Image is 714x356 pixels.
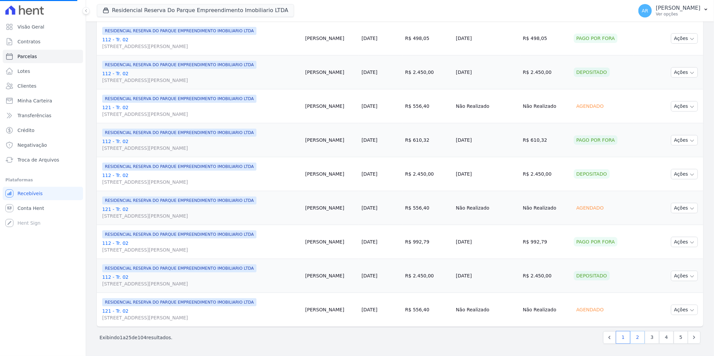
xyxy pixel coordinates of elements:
a: 112 - Tr. 02[STREET_ADDRESS][PERSON_NAME] [102,70,300,84]
td: Não Realizado [520,89,571,123]
a: 2 [630,331,645,344]
span: Crédito [17,127,35,134]
div: Pago por fora [574,135,618,145]
td: R$ 498,05 [402,21,453,55]
td: [PERSON_NAME] [303,123,359,157]
button: Ações [671,305,698,315]
button: Ações [671,67,698,78]
span: RESIDENCIAL RESERVA DO PARQUE EMPREENDIMENTO IMOBILIARIO LTDA [102,298,256,306]
td: R$ 498,05 [520,21,571,55]
span: Clientes [17,83,36,89]
td: R$ 2.450,00 [520,55,571,89]
td: R$ 556,40 [402,293,453,327]
a: Next [688,331,701,344]
a: Recebíveis [3,187,83,200]
span: Minha Carteira [17,97,52,104]
a: Parcelas [3,50,83,63]
a: 121 - Tr. 02[STREET_ADDRESS][PERSON_NAME] [102,104,300,118]
td: R$ 556,40 [402,191,453,225]
span: [STREET_ADDRESS][PERSON_NAME] [102,77,300,84]
span: Troca de Arquivos [17,157,59,163]
span: RESIDENCIAL RESERVA DO PARQUE EMPREENDIMENTO IMOBILIARIO LTDA [102,61,256,69]
span: RESIDENCIAL RESERVA DO PARQUE EMPREENDIMENTO IMOBILIARIO LTDA [102,230,256,238]
button: Residencial Reserva Do Parque Empreendimento Imobiliario LTDA [97,4,294,17]
span: [STREET_ADDRESS][PERSON_NAME] [102,145,300,151]
td: [PERSON_NAME] [303,21,359,55]
button: Ações [671,237,698,247]
a: [DATE] [362,137,378,143]
button: Ações [671,135,698,145]
span: [STREET_ADDRESS][PERSON_NAME] [102,43,300,50]
td: R$ 2.450,00 [402,55,453,89]
a: Visão Geral [3,20,83,34]
td: R$ 2.450,00 [402,157,453,191]
span: RESIDENCIAL RESERVA DO PARQUE EMPREENDIMENTO IMOBILIARIO LTDA [102,27,256,35]
div: Agendado [574,101,606,111]
a: [DATE] [362,171,378,177]
td: [DATE] [453,123,520,157]
a: [DATE] [362,273,378,278]
a: 112 - Tr. 02[STREET_ADDRESS][PERSON_NAME] [102,138,300,151]
a: [DATE] [362,307,378,312]
td: [PERSON_NAME] [303,55,359,89]
div: Depositado [574,68,610,77]
td: [DATE] [453,21,520,55]
td: [PERSON_NAME] [303,293,359,327]
td: R$ 992,79 [520,225,571,259]
td: [PERSON_NAME] [303,89,359,123]
a: 121 - Tr. 02[STREET_ADDRESS][PERSON_NAME] [102,308,300,321]
span: RESIDENCIAL RESERVA DO PARQUE EMPREENDIMENTO IMOBILIARIO LTDA [102,264,256,272]
span: Lotes [17,68,30,75]
span: RESIDENCIAL RESERVA DO PARQUE EMPREENDIMENTO IMOBILIARIO LTDA [102,163,256,171]
td: R$ 2.450,00 [402,259,453,293]
div: Depositado [574,169,610,179]
span: AR [642,8,648,13]
td: Não Realizado [520,293,571,327]
td: [DATE] [453,157,520,191]
td: R$ 610,32 [520,123,571,157]
a: Previous [603,331,616,344]
a: Troca de Arquivos [3,153,83,167]
a: [DATE] [362,239,378,244]
span: RESIDENCIAL RESERVA DO PARQUE EMPREENDIMENTO IMOBILIARIO LTDA [102,95,256,103]
span: Parcelas [17,53,37,60]
a: Conta Hent [3,202,83,215]
td: Não Realizado [453,191,520,225]
span: Visão Geral [17,24,44,30]
button: AR [PERSON_NAME] Ver opções [633,1,714,20]
a: Transferências [3,109,83,122]
a: 5 [674,331,688,344]
a: 3 [645,331,659,344]
button: Ações [671,169,698,179]
a: Negativação [3,138,83,152]
button: Ações [671,33,698,44]
button: Ações [671,203,698,213]
span: 104 [137,335,147,340]
div: Agendado [574,203,606,213]
p: [PERSON_NAME] [656,5,701,11]
a: Lotes [3,64,83,78]
div: Pago por fora [574,237,618,247]
div: Pago por fora [574,34,618,43]
td: [PERSON_NAME] [303,157,359,191]
span: [STREET_ADDRESS][PERSON_NAME] [102,179,300,185]
span: 1 [120,335,123,340]
td: R$ 556,40 [402,89,453,123]
a: 112 - Tr. 02[STREET_ADDRESS][PERSON_NAME] [102,172,300,185]
p: Ver opções [656,11,701,17]
span: Contratos [17,38,40,45]
td: [PERSON_NAME] [303,259,359,293]
span: [STREET_ADDRESS][PERSON_NAME] [102,213,300,219]
span: Transferências [17,112,51,119]
a: [DATE] [362,205,378,211]
span: [STREET_ADDRESS][PERSON_NAME] [102,247,300,253]
span: Conta Hent [17,205,44,212]
td: [DATE] [453,55,520,89]
div: Depositado [574,271,610,280]
td: Não Realizado [453,89,520,123]
a: 112 - Tr. 02[STREET_ADDRESS][PERSON_NAME] [102,274,300,287]
td: R$ 2.450,00 [520,157,571,191]
div: Plataformas [5,176,80,184]
div: Agendado [574,305,606,314]
button: Ações [671,271,698,281]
